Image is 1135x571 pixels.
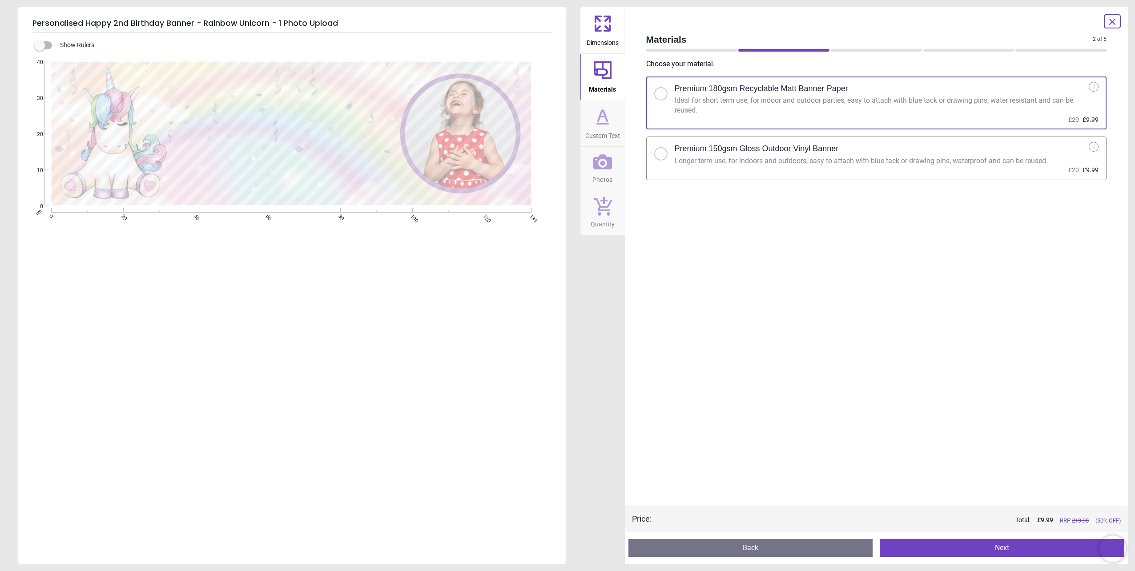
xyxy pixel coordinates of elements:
button: Photos [580,147,625,190]
span: £20 [1068,116,1079,123]
div: Longer term use, for indoors and outdoors, easy to attach with blue tack or drawing pins, waterpr... [675,156,1089,166]
span: Materials [589,81,616,94]
div: Ideal for short term use, for indoor and outdoor parties, easy to attach with blue tack or drawin... [675,96,1089,116]
p: Choose your material . [646,59,1114,69]
span: (50% OFF) [1095,517,1121,525]
button: Back [628,539,873,557]
h2: Premium 180gsm Recyclable Matt Banner Paper [675,83,848,94]
h5: Personalised Happy 2nd Birthday Banner - Rainbow Unicorn - 1 Photo Upload [32,14,552,33]
span: Materials [646,33,1093,46]
span: Dimensions [587,34,619,48]
div: i [1089,142,1099,152]
div: Total: [665,516,1121,525]
div: Show Rulers [40,40,566,51]
span: £9.99 [1083,116,1099,123]
button: Custom Text [580,100,625,146]
span: Photos [592,171,612,185]
div: i [1089,82,1099,92]
iframe: Brevo live chat [1099,535,1126,562]
span: £20 [1068,166,1079,173]
span: £ [1037,516,1053,525]
h2: Premium 150gsm Gloss Outdoor Vinyl Banner [675,143,839,154]
span: 40 [26,59,43,66]
span: £ 19.98 [1072,517,1089,524]
span: Quantity [591,216,615,229]
span: Custom Text [585,127,620,141]
div: Price : [632,513,652,524]
button: Materials [580,54,625,100]
button: Dimensions [580,7,625,53]
span: 2 of 5 [1093,36,1107,43]
span: RRP [1060,517,1089,525]
span: 9.99 [1041,516,1053,523]
button: Next [880,539,1124,557]
span: £9.99 [1083,166,1099,173]
button: Quantity [580,190,625,235]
